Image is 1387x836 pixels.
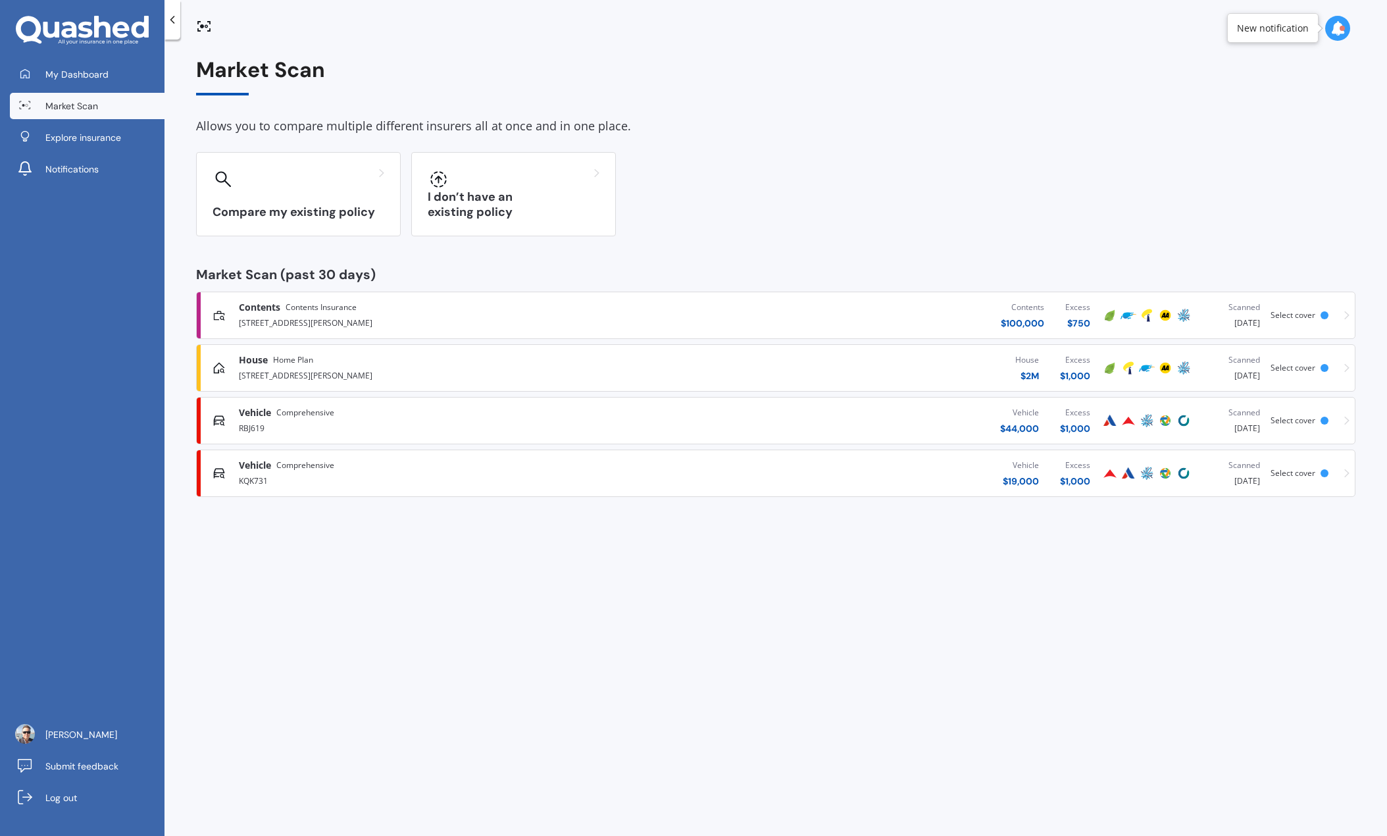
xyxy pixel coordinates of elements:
[1065,317,1090,330] div: $ 750
[1102,360,1118,376] img: Initio
[286,301,357,314] span: Contents Insurance
[1139,465,1155,481] img: AMP
[1102,307,1118,323] img: Initio
[196,397,1355,444] a: VehicleComprehensiveRBJ619Vehicle$44,000Excess$1,000AutosureProvidentAMPProtectaCoveScanned[DATE]...
[196,450,1355,497] a: VehicleComprehensiveKQK731Vehicle$19,000Excess$1,000ProvidentAutosureAMPProtectaCoveScanned[DATE]...
[1121,360,1136,376] img: Tower
[1001,301,1044,314] div: Contents
[1003,459,1039,472] div: Vehicle
[1139,307,1155,323] img: Tower
[45,760,118,773] span: Submit feedback
[196,268,1355,281] div: Market Scan (past 30 days)
[196,117,1355,136] div: Allows you to compare multiple different insurers all at once and in one place.
[1060,406,1090,419] div: Excess
[10,124,164,151] a: Explore insurance
[10,93,164,119] a: Market Scan
[1121,307,1136,323] img: Trade Me Insurance
[10,156,164,182] a: Notifications
[1157,465,1173,481] img: Protecta
[196,344,1355,392] a: HouseHome Plan[STREET_ADDRESS][PERSON_NAME]House$2MExcess$1,000InitioTowerTrade Me InsuranceAAAMP...
[239,314,657,330] div: [STREET_ADDRESS][PERSON_NAME]
[1176,307,1192,323] img: AMP
[239,459,271,472] span: Vehicle
[45,68,109,81] span: My Dashboard
[196,58,1355,95] div: Market Scan
[213,205,384,220] h3: Compare my existing policy
[1102,465,1118,481] img: Provident
[239,301,280,314] span: Contents
[1203,459,1260,488] div: [DATE]
[1203,353,1260,367] div: Scanned
[273,353,313,367] span: Home Plan
[1000,406,1039,419] div: Vehicle
[1121,413,1136,429] img: Provident
[1060,475,1090,488] div: $ 1,000
[239,367,657,382] div: [STREET_ADDRESS][PERSON_NAME]
[10,61,164,88] a: My Dashboard
[276,459,334,472] span: Comprehensive
[10,753,164,779] a: Submit feedback
[1176,465,1192,481] img: Cove
[1015,353,1039,367] div: House
[1157,307,1173,323] img: AA
[10,721,164,748] a: [PERSON_NAME]
[1203,406,1260,435] div: [DATE]
[1060,422,1090,435] div: $ 1,000
[276,406,334,419] span: Comprehensive
[1060,353,1090,367] div: Excess
[1203,301,1260,314] div: Scanned
[239,353,268,367] span: House
[428,190,599,220] h3: I don’t have an existing policy
[1065,301,1090,314] div: Excess
[1271,309,1315,321] span: Select cover
[239,472,657,488] div: KQK731
[1060,369,1090,382] div: $ 1,000
[45,131,121,144] span: Explore insurance
[45,163,99,176] span: Notifications
[1001,317,1044,330] div: $ 100,000
[1060,459,1090,472] div: Excess
[15,724,35,744] img: AAcHTtclUvNyp2u0Hiam-fRF7J6y-tGeIq-Sa-fWiwnqEw=s96-c
[239,406,271,419] span: Vehicle
[10,785,164,811] a: Log out
[1157,360,1173,376] img: AA
[1015,369,1039,382] div: $ 2M
[1000,422,1039,435] div: $ 44,000
[1102,413,1118,429] img: Autosure
[1271,362,1315,373] span: Select cover
[1139,360,1155,376] img: Trade Me Insurance
[1203,301,1260,330] div: [DATE]
[1237,22,1309,35] div: New notification
[1203,459,1260,472] div: Scanned
[1176,413,1192,429] img: Cove
[1271,415,1315,426] span: Select cover
[1121,465,1136,481] img: Autosure
[1203,353,1260,382] div: [DATE]
[196,292,1355,339] a: ContentsContents Insurance[STREET_ADDRESS][PERSON_NAME]Contents$100,000Excess$750InitioTrade Me I...
[239,419,657,435] div: RBJ619
[1003,475,1039,488] div: $ 19,000
[1271,467,1315,479] span: Select cover
[1157,413,1173,429] img: Protecta
[1203,406,1260,419] div: Scanned
[1176,360,1192,376] img: AMP
[45,791,77,804] span: Log out
[45,99,98,113] span: Market Scan
[45,728,117,741] span: [PERSON_NAME]
[1139,413,1155,429] img: AMP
